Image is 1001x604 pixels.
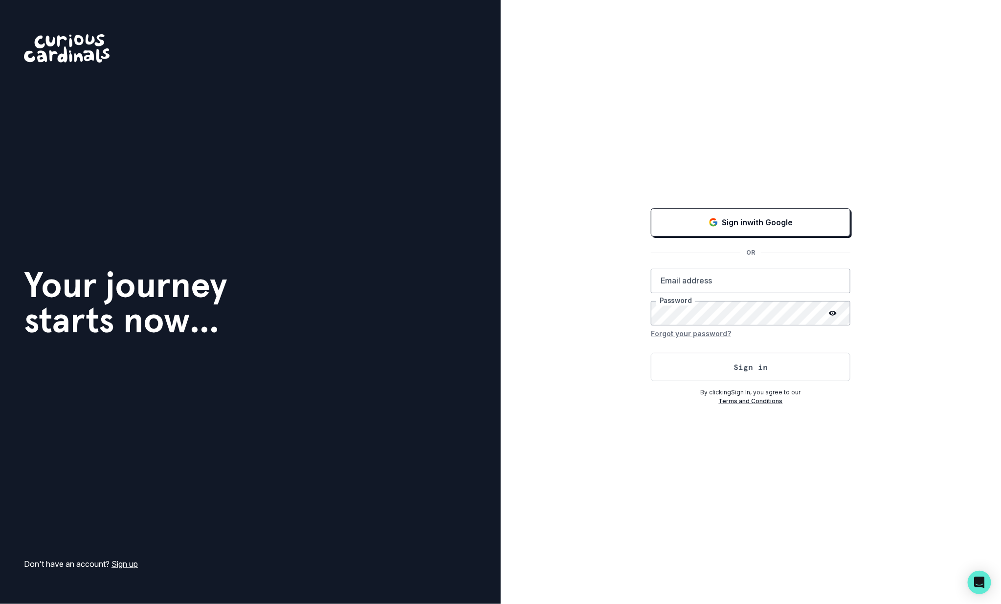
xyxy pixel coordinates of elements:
[24,34,110,63] img: Curious Cardinals Logo
[651,388,850,397] p: By clicking Sign In , you agree to our
[24,267,227,338] h1: Your journey starts now...
[24,558,138,570] p: Don't have an account?
[719,397,783,405] a: Terms and Conditions
[722,216,793,228] p: Sign in with Google
[111,559,138,569] a: Sign up
[740,248,761,257] p: OR
[968,571,991,594] div: Open Intercom Messenger
[651,325,731,341] button: Forgot your password?
[651,208,850,237] button: Sign in with Google (GSuite)
[651,353,850,381] button: Sign in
